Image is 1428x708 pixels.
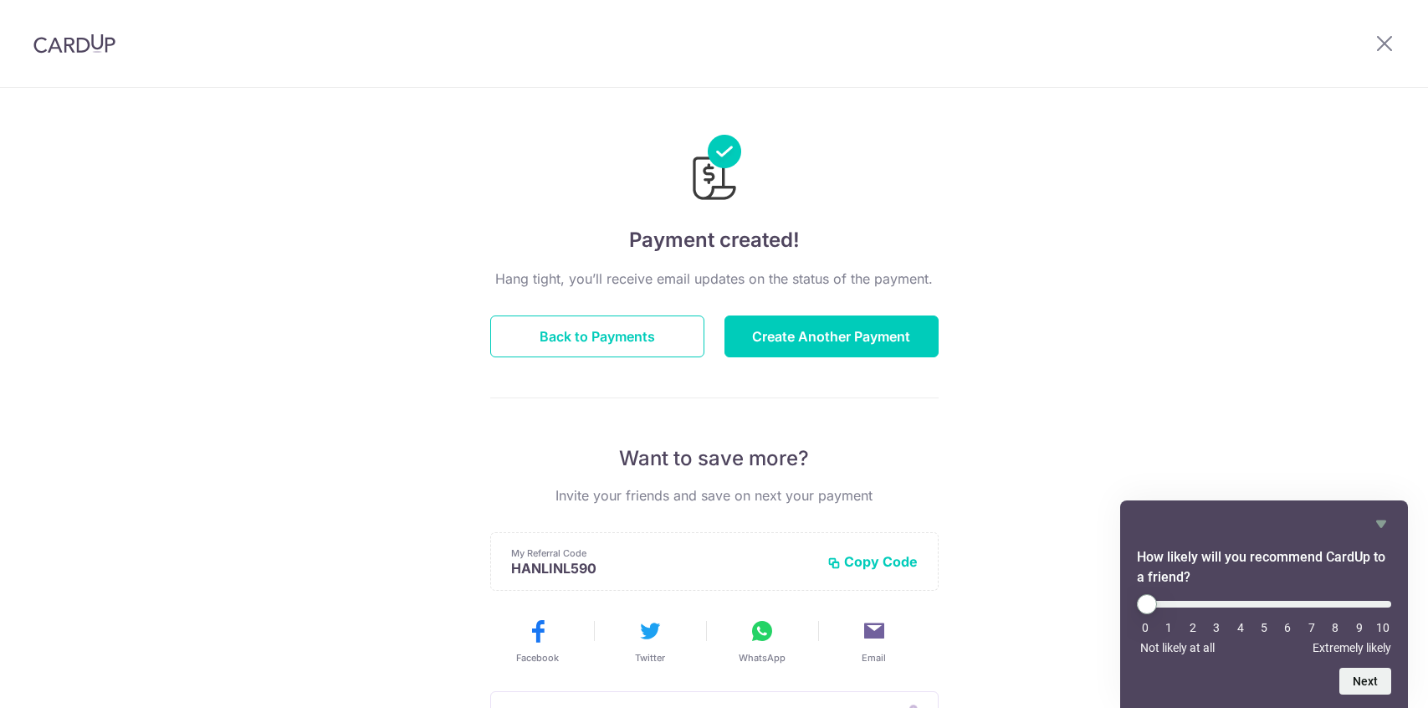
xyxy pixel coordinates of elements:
[1374,621,1391,634] li: 10
[1339,668,1391,695] button: Next question
[489,618,587,664] button: Facebook
[825,618,924,664] button: Email
[1137,514,1391,695] div: How likely will you recommend CardUp to a friend? Select an option from 0 to 10, with 0 being Not...
[490,225,939,255] h4: Payment created!
[490,269,939,289] p: Hang tight, you’ll receive email updates on the status of the payment.
[1232,621,1249,634] li: 4
[1313,641,1391,654] span: Extremely likely
[713,618,811,664] button: WhatsApp
[511,560,814,577] p: HANLINL590
[1140,641,1215,654] span: Not likely at all
[516,651,559,664] span: Facebook
[1137,594,1391,654] div: How likely will you recommend CardUp to a friend? Select an option from 0 to 10, with 0 being Not...
[1256,621,1272,634] li: 5
[601,618,699,664] button: Twitter
[1137,547,1391,587] h2: How likely will you recommend CardUp to a friend? Select an option from 0 to 10, with 0 being Not...
[1351,621,1368,634] li: 9
[490,316,704,357] button: Back to Payments
[1137,621,1154,634] li: 0
[862,651,886,664] span: Email
[724,316,939,357] button: Create Another Payment
[1160,621,1177,634] li: 1
[1208,621,1225,634] li: 3
[739,651,786,664] span: WhatsApp
[1185,621,1201,634] li: 2
[33,33,115,54] img: CardUp
[688,135,741,205] img: Payments
[1303,621,1320,634] li: 7
[490,445,939,472] p: Want to save more?
[827,553,918,570] button: Copy Code
[1327,621,1344,634] li: 8
[511,546,814,560] p: My Referral Code
[635,651,665,664] span: Twitter
[1371,514,1391,534] button: Hide survey
[1279,621,1296,634] li: 6
[490,485,939,505] p: Invite your friends and save on next your payment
